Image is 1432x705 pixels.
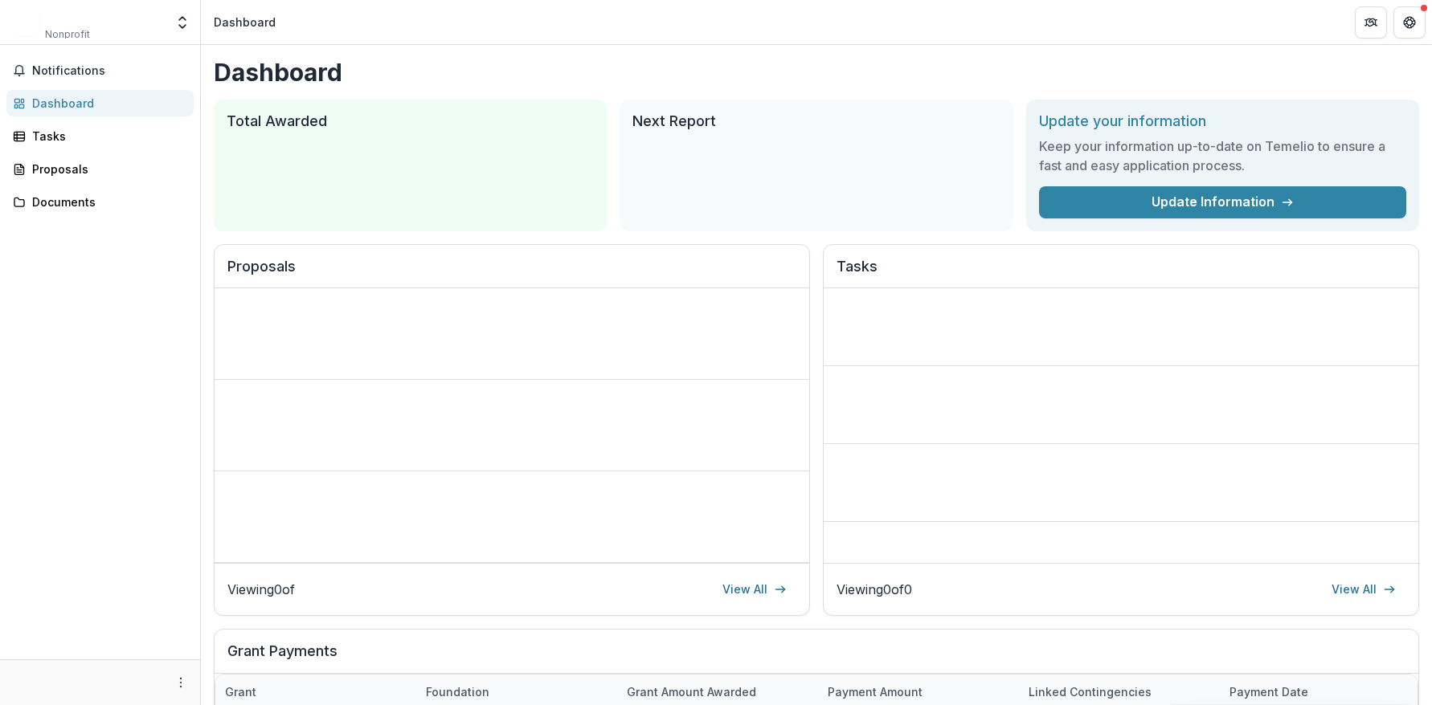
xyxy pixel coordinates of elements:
[713,577,796,602] a: View All
[45,27,90,42] span: Nonprofit
[6,123,194,149] a: Tasks
[837,580,912,599] p: Viewing 0 of 0
[1039,186,1406,218] a: Update Information
[227,580,295,599] p: Viewing 0 of
[1039,137,1406,175] h3: Keep your information up-to-date on Temelio to ensure a fast and easy application process.
[6,156,194,182] a: Proposals
[214,58,1419,87] h1: Dashboard
[1039,112,1406,130] h2: Update your information
[171,673,190,692] button: More
[1322,577,1405,602] a: View All
[32,95,181,112] div: Dashboard
[227,112,594,130] h2: Total Awarded
[1355,6,1387,39] button: Partners
[32,64,187,78] span: Notifications
[32,161,181,177] div: Proposals
[632,112,1000,130] h2: Next Report
[6,58,194,84] button: Notifications
[171,6,194,39] button: Open entity switcher
[6,90,194,116] a: Dashboard
[207,10,282,34] nav: breadcrumb
[1393,6,1426,39] button: Get Help
[6,189,194,215] a: Documents
[32,128,181,145] div: Tasks
[32,194,181,210] div: Documents
[227,258,796,288] h2: Proposals
[214,14,276,31] div: Dashboard
[227,642,1405,673] h2: Grant Payments
[837,258,1405,288] h2: Tasks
